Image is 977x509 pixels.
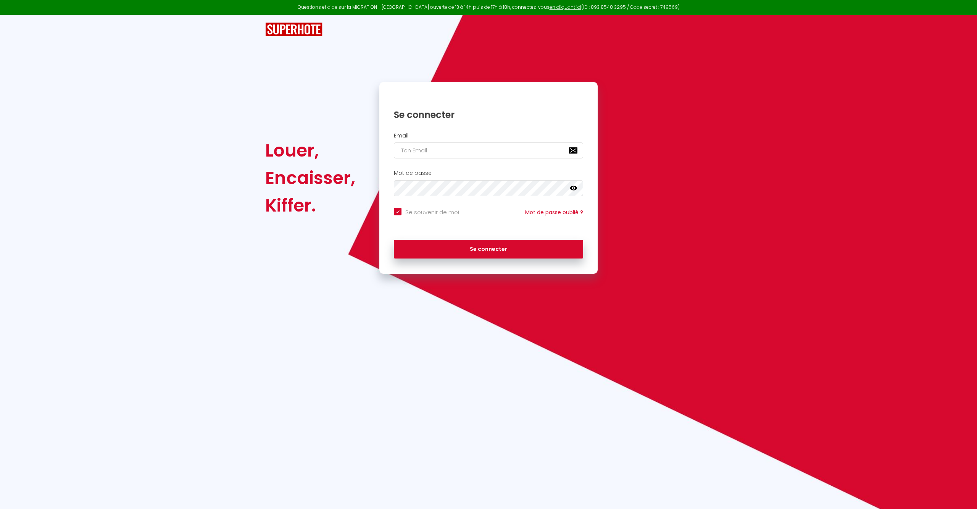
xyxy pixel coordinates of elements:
a: en cliquant ici [550,4,581,10]
img: SuperHote logo [265,23,322,37]
button: Se connecter [394,240,583,259]
a: Mot de passe oublié ? [525,208,583,216]
h2: Email [394,133,583,139]
input: Ton Email [394,142,583,158]
div: Louer, [265,137,355,164]
div: Encaisser, [265,164,355,192]
h2: Mot de passe [394,170,583,176]
h1: Se connecter [394,109,583,121]
div: Kiffer. [265,192,355,219]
